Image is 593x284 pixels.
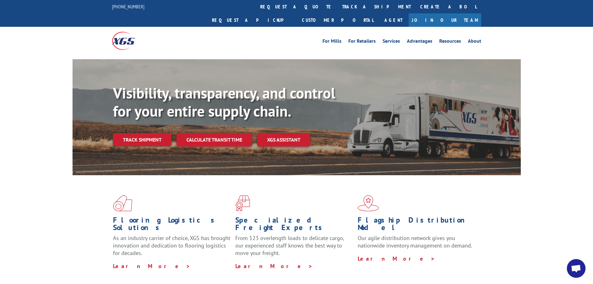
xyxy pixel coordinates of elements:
span: As an industry carrier of choice, XGS has brought innovation and dedication to flooring logistics... [113,234,230,257]
a: Learn More > [235,262,313,270]
p: From 123 overlength loads to delicate cargo, our experienced staff knows the best way to move you... [235,234,353,262]
b: Visibility, transparency, and control for your entire supply chain. [113,83,335,121]
img: xgs-icon-total-supply-chain-intelligence-red [113,195,132,211]
h1: Specialized Freight Experts [235,216,353,234]
a: Open chat [567,259,586,278]
span: Our agile distribution network gives you nationwide inventory management on demand. [358,234,472,249]
a: Customer Portal [297,13,378,27]
a: Agent [378,13,409,27]
img: xgs-icon-focused-on-flooring-red [235,195,250,211]
img: xgs-icon-flagship-distribution-model-red [358,195,379,211]
a: Services [383,39,400,46]
a: Resources [439,39,461,46]
a: For Retailers [348,39,376,46]
h1: Flooring Logistics Solutions [113,216,231,234]
a: Track shipment [113,133,172,146]
a: For Mills [322,39,341,46]
a: Advantages [407,39,432,46]
a: Calculate transit time [176,133,252,147]
a: Learn More > [358,255,435,262]
h1: Flagship Distribution Model [358,216,475,234]
a: XGS ASSISTANT [257,133,310,147]
a: Learn More > [113,262,191,270]
a: [PHONE_NUMBER] [112,3,144,10]
a: Join Our Team [409,13,481,27]
a: About [468,39,481,46]
a: Request a pickup [207,13,297,27]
